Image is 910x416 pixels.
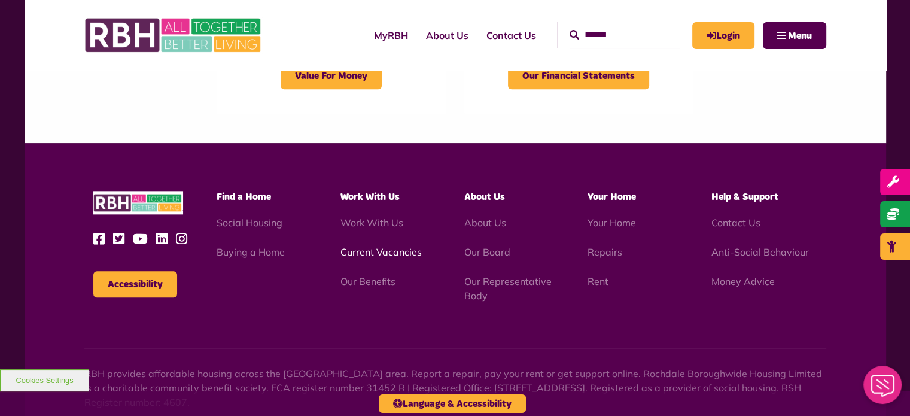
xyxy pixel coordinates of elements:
[340,217,403,229] a: Work With Us
[588,246,622,258] a: Repairs
[856,362,910,416] iframe: Netcall Web Assistant for live chat
[365,19,417,51] a: MyRBH
[84,366,826,409] p: RBH provides affordable housing across the [GEOGRAPHIC_DATA] area. Report a repair, pay your rent...
[217,246,285,258] a: Buying a Home
[692,22,754,49] a: MyRBH
[763,22,826,49] button: Navigation
[281,63,382,89] span: Value For Money
[508,63,649,89] span: Our Financial Statements
[464,246,510,258] a: Our Board
[788,31,812,41] span: Menu
[217,192,271,202] span: Find a Home
[711,275,775,287] a: Money Advice
[464,275,551,302] a: Our Representative Body
[477,19,545,51] a: Contact Us
[340,192,400,202] span: Work With Us
[379,394,526,413] button: Language & Accessibility
[340,275,395,287] a: Our Benefits
[570,22,680,48] input: Search
[84,12,264,59] img: RBH
[464,217,506,229] a: About Us
[588,275,608,287] a: Rent
[93,271,177,297] button: Accessibility
[217,217,282,229] a: Social Housing - open in a new tab
[93,191,183,214] img: RBH
[464,192,504,202] span: About Us
[588,217,636,229] a: Your Home
[711,246,809,258] a: Anti-Social Behaviour
[588,192,636,202] span: Your Home
[711,192,778,202] span: Help & Support
[711,217,760,229] a: Contact Us
[417,19,477,51] a: About Us
[340,246,422,258] a: Current Vacancies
